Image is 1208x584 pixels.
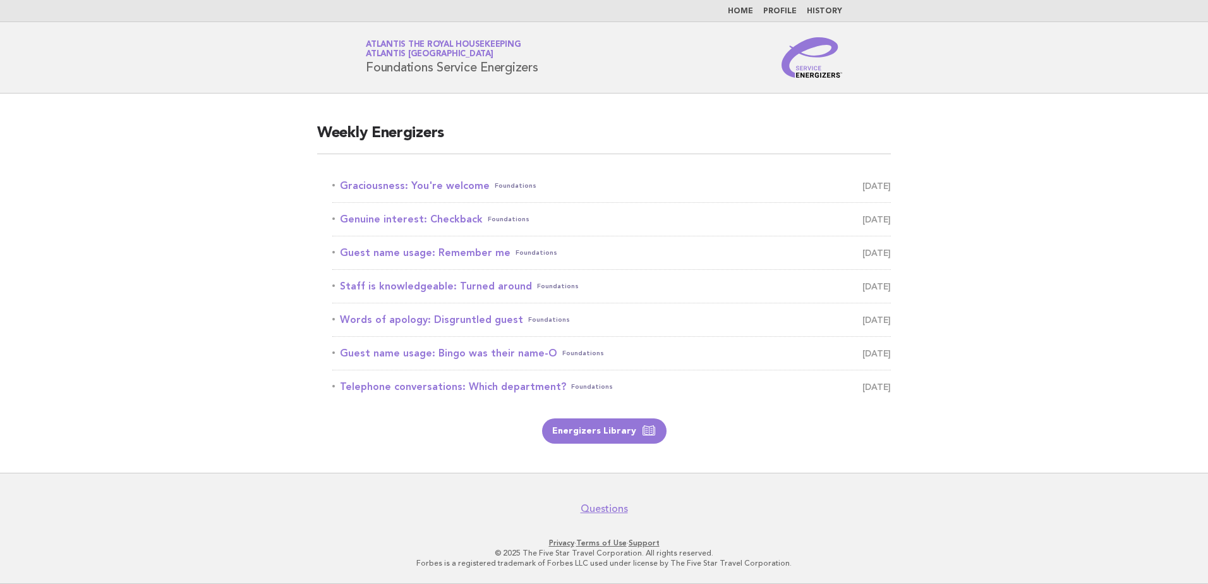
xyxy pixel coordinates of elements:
[495,177,536,195] span: Foundations
[332,344,891,362] a: Guest name usage: Bingo was their name-OFoundations [DATE]
[576,538,627,547] a: Terms of Use
[862,177,891,195] span: [DATE]
[862,344,891,362] span: [DATE]
[488,210,529,228] span: Foundations
[332,311,891,329] a: Words of apology: Disgruntled guestFoundations [DATE]
[542,418,667,444] a: Energizers Library
[862,244,891,262] span: [DATE]
[332,277,891,295] a: Staff is knowledgeable: Turned aroundFoundations [DATE]
[629,538,660,547] a: Support
[332,378,891,396] a: Telephone conversations: Which department?Foundations [DATE]
[516,244,557,262] span: Foundations
[782,37,842,78] img: Service Energizers
[571,378,613,396] span: Foundations
[217,548,991,558] p: © 2025 The Five Star Travel Corporation. All rights reserved.
[549,538,574,547] a: Privacy
[562,344,604,362] span: Foundations
[332,210,891,228] a: Genuine interest: CheckbackFoundations [DATE]
[217,538,991,548] p: · ·
[332,244,891,262] a: Guest name usage: Remember meFoundations [DATE]
[807,8,842,15] a: History
[862,311,891,329] span: [DATE]
[332,177,891,195] a: Graciousness: You're welcomeFoundations [DATE]
[217,558,991,568] p: Forbes is a registered trademark of Forbes LLC used under license by The Five Star Travel Corpora...
[728,8,753,15] a: Home
[581,502,628,515] a: Questions
[366,40,521,58] a: Atlantis the Royal HousekeepingAtlantis [GEOGRAPHIC_DATA]
[537,277,579,295] span: Foundations
[862,378,891,396] span: [DATE]
[528,311,570,329] span: Foundations
[862,210,891,228] span: [DATE]
[763,8,797,15] a: Profile
[862,277,891,295] span: [DATE]
[366,41,538,74] h1: Foundations Service Energizers
[317,123,891,154] h2: Weekly Energizers
[366,51,493,59] span: Atlantis [GEOGRAPHIC_DATA]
